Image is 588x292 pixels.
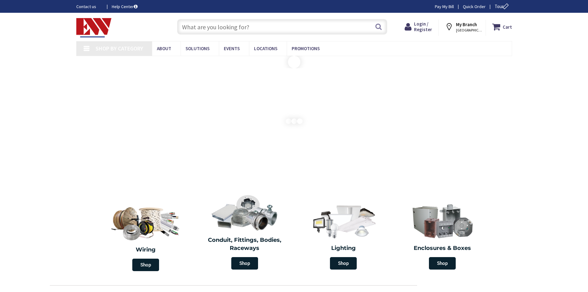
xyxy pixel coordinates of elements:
h2: Enclosures & Boxes [397,244,487,252]
strong: Cart [503,21,512,32]
a: Help Center [112,3,138,10]
a: Enclosures & Boxes Shop [394,199,490,273]
span: Shop [330,257,357,270]
span: Shop [429,257,456,270]
img: Electrical Wholesalers, Inc. [76,18,112,37]
a: Quick Order [463,3,486,10]
input: What are you looking for? [177,19,387,35]
a: Lighting Shop [296,199,392,273]
span: About [157,45,171,51]
h2: Lighting [299,244,388,252]
span: Locations [254,45,277,51]
a: Pay My Bill [435,3,454,10]
span: Shop [132,259,159,271]
a: Wiring Shop [96,199,195,274]
span: Tour [495,3,510,9]
span: Events [224,45,240,51]
h2: Conduit, Fittings, Bodies, Raceways [200,236,289,252]
span: Shop [231,257,258,270]
div: My Branch [GEOGRAPHIC_DATA], [GEOGRAPHIC_DATA] [445,21,480,32]
span: [GEOGRAPHIC_DATA], [GEOGRAPHIC_DATA] [456,28,482,33]
a: Login / Register [405,21,432,32]
a: Contact us [76,3,102,10]
h2: Wiring [100,246,192,254]
span: Solutions [186,45,209,51]
a: Conduit, Fittings, Bodies, Raceways Shop [197,191,293,273]
span: Promotions [292,45,320,51]
span: Login / Register [414,21,432,32]
span: Shop By Category [96,45,143,52]
strong: My Branch [456,22,477,27]
a: Cart [492,21,512,32]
